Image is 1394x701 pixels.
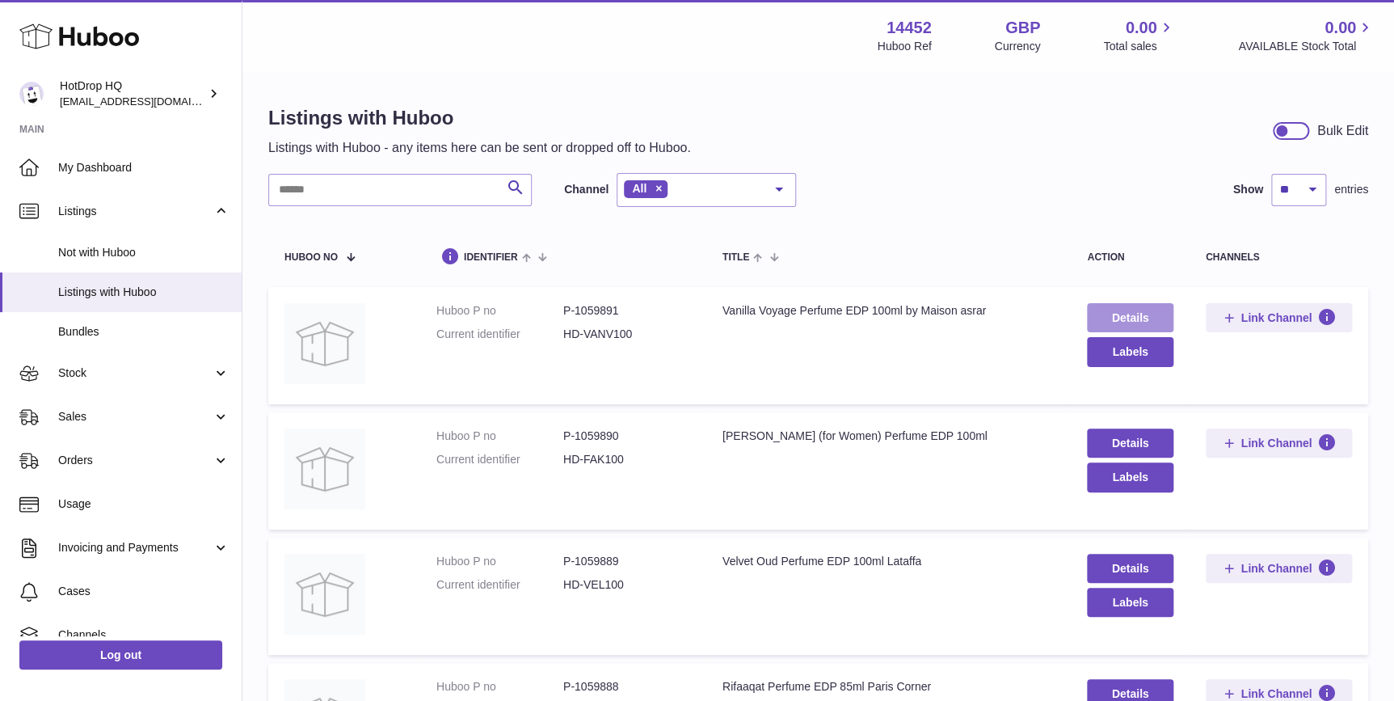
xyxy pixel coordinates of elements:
[722,429,1055,444] div: [PERSON_NAME] (for Women) Perfume EDP 100ml
[58,324,230,340] span: Bundles
[1240,686,1312,701] span: Link Channel
[1240,561,1312,576] span: Link Channel
[268,139,691,157] p: Listings with Huboo - any items here can be sent or dropped off to Huboo.
[1126,17,1157,39] span: 0.00
[722,303,1055,319] div: Vanilla Voyage Perfume EDP 100ml by Maison asrar
[58,496,230,512] span: Usage
[722,554,1055,569] div: Velvet Oud Perfume EDP 100ml Lataffa
[1103,39,1175,54] span: Total sales
[1240,310,1312,325] span: Link Channel
[58,160,230,175] span: My Dashboard
[464,252,518,263] span: identifier
[1005,17,1040,39] strong: GBP
[58,204,213,219] span: Listings
[878,39,932,54] div: Huboo Ref
[1103,17,1175,54] a: 0.00 Total sales
[58,245,230,260] span: Not with Huboo
[284,303,365,384] img: Vanilla Voyage Perfume EDP 100ml by Maison asrar
[60,95,238,108] span: [EMAIL_ADDRESS][DOMAIN_NAME]
[58,540,213,555] span: Invoicing and Payments
[58,453,213,468] span: Orders
[563,679,690,695] dd: P-1059888
[1206,554,1352,583] button: Link Channel
[563,327,690,342] dd: HD-VANV100
[1240,436,1312,450] span: Link Channel
[436,577,563,593] dt: Current identifier
[1238,39,1375,54] span: AVAILABLE Stock Total
[284,252,338,263] span: Huboo no
[60,78,205,109] div: HotDrop HQ
[284,429,365,509] img: Fakhar Lataffa (for Women) Perfume EDP 100ml
[58,584,230,599] span: Cases
[1087,462,1173,492] button: Labels
[1087,337,1173,366] button: Labels
[1087,554,1173,583] a: Details
[1334,182,1368,197] span: entries
[436,429,563,444] dt: Huboo P no
[58,627,230,643] span: Channels
[1087,429,1173,458] a: Details
[436,554,563,569] dt: Huboo P no
[563,554,690,569] dd: P-1059889
[1325,17,1356,39] span: 0.00
[436,303,563,319] dt: Huboo P no
[722,679,1055,695] div: Rifaaqat Perfume EDP 85ml Paris Corner
[564,182,609,197] label: Channel
[436,327,563,342] dt: Current identifier
[1087,588,1173,617] button: Labels
[563,429,690,444] dd: P-1059890
[563,452,690,467] dd: HD-FAK100
[436,679,563,695] dt: Huboo P no
[58,285,230,300] span: Listings with Huboo
[284,554,365,635] img: Velvet Oud Perfume EDP 100ml Lataffa
[1206,303,1352,332] button: Link Channel
[1238,17,1375,54] a: 0.00 AVAILABLE Stock Total
[563,303,690,319] dd: P-1059891
[58,365,213,381] span: Stock
[1233,182,1263,197] label: Show
[1087,252,1173,263] div: action
[1317,122,1368,140] div: Bulk Edit
[19,82,44,106] img: internalAdmin-14452@internal.huboo.com
[632,182,646,195] span: All
[268,105,691,131] h1: Listings with Huboo
[887,17,932,39] strong: 14452
[1206,252,1352,263] div: channels
[1087,303,1173,332] a: Details
[995,39,1041,54] div: Currency
[58,409,213,424] span: Sales
[563,577,690,593] dd: HD-VEL100
[722,252,749,263] span: title
[19,640,222,669] a: Log out
[1206,429,1352,458] button: Link Channel
[436,452,563,467] dt: Current identifier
